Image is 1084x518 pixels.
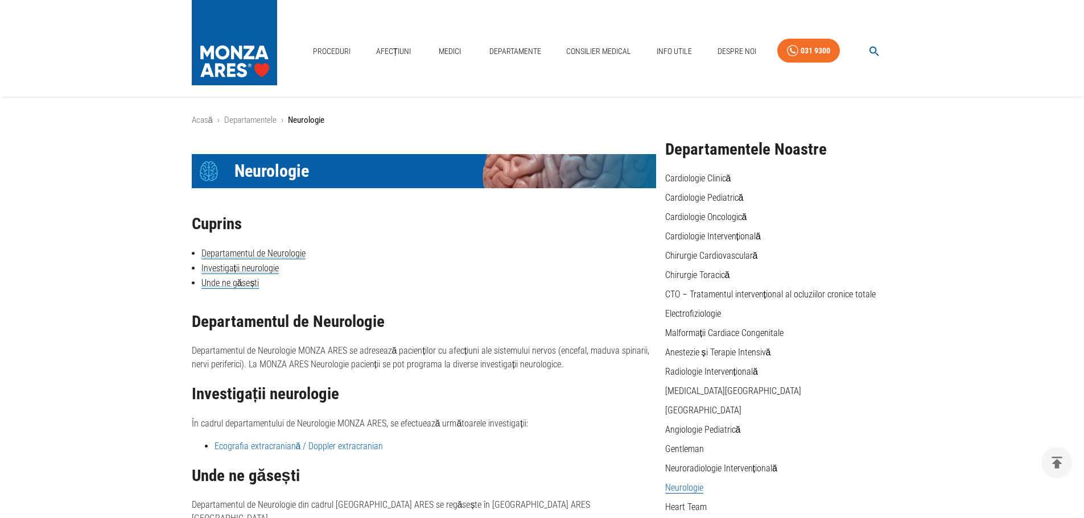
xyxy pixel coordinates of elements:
[665,270,730,280] a: Chirurgie Toracică
[224,115,277,125] a: Departamentele
[652,40,696,63] a: Info Utile
[432,40,468,63] a: Medici
[665,173,731,184] a: Cardiologie Clinică
[665,366,758,377] a: Radiologie Intervențională
[201,277,259,289] a: Unde ne găsești
[201,263,279,274] a: Investigații neurologie
[308,40,355,63] a: Proceduri
[665,212,747,222] a: Cardiologie Oncologică
[192,154,226,188] div: Icon
[288,114,324,127] p: Neurologie
[665,328,784,338] a: Malformații Cardiace Congenitale
[665,231,761,242] a: Cardiologie Intervențională
[192,313,656,331] h2: Departamentul de Neurologie
[665,250,758,261] a: Chirurgie Cardiovasculară
[1041,447,1073,478] button: delete
[665,424,741,435] a: Angiologie Pediatrică
[192,385,656,403] h2: Investigații neurologie
[665,140,893,159] h2: Departamentele Noastre
[234,160,309,182] span: Neurologie
[665,192,744,203] a: Cardiologie Pediatrică
[217,114,220,127] li: ›
[562,40,636,63] a: Consilier Medical
[665,347,771,358] a: Anestezie și Terapie Intensivă
[665,444,704,454] a: Gentleman
[665,463,777,474] a: Neuroradiologie Intervențională
[665,482,703,494] a: Neurologie
[192,417,656,430] p: În cadrul departamentului de Neurologie MONZA ARES, se efectuează următoarele investigații:
[665,502,707,512] a: Heart Team
[485,40,546,63] a: Departamente
[192,344,656,371] p: Departamentul de Neurologie MONZA ARES se adresează pacienților cu afecțiuni ale sistemului nervo...
[192,115,213,125] a: Acasă
[665,308,721,319] a: Electrofiziologie
[201,248,306,259] a: Departamentul de Neurologie
[215,441,384,451] a: Ecografia extracraniană / Doppler extracranian
[777,39,840,63] a: 031 9300
[192,467,656,485] h2: Unde ne găsești
[665,405,741,416] a: [GEOGRAPHIC_DATA]
[801,44,830,58] div: 031 9300
[665,386,801,396] a: [MEDICAL_DATA][GEOGRAPHIC_DATA]
[281,114,283,127] li: ›
[372,40,416,63] a: Afecțiuni
[192,114,893,127] nav: breadcrumb
[665,289,876,300] a: CTO – Tratamentul intervențional al ocluziilor cronice totale
[192,215,656,233] h2: Cuprins
[713,40,761,63] a: Despre Noi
